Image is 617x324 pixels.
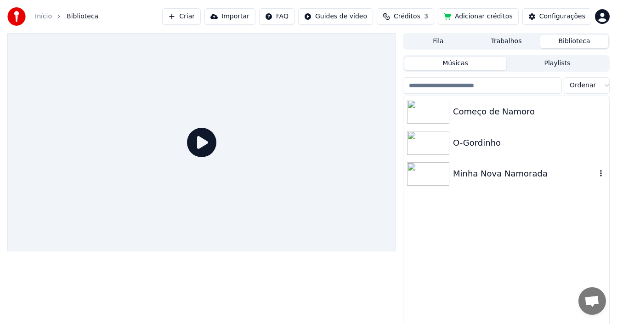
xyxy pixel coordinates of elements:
button: Importar [204,8,255,25]
span: Biblioteca [67,12,98,21]
span: 3 [424,12,428,21]
div: Começo de Namoro [453,105,606,118]
button: Playlists [506,57,608,70]
div: Configurações [539,12,585,21]
button: Guides de vídeo [298,8,373,25]
button: Músicas [404,57,506,70]
a: Início [35,12,52,21]
button: Trabalhos [472,35,540,48]
button: Créditos3 [377,8,434,25]
div: O-Gordinho [453,136,606,149]
button: Configurações [522,8,591,25]
button: Biblioteca [540,35,608,48]
span: Créditos [394,12,420,21]
nav: breadcrumb [35,12,98,21]
img: youka [7,7,26,26]
div: Bate-papo aberto [578,287,606,315]
button: FAQ [259,8,294,25]
div: Minha Nova Namorada [453,167,596,180]
button: Adicionar créditos [438,8,519,25]
button: Criar [162,8,201,25]
button: Fila [404,35,472,48]
span: Ordenar [570,81,596,90]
